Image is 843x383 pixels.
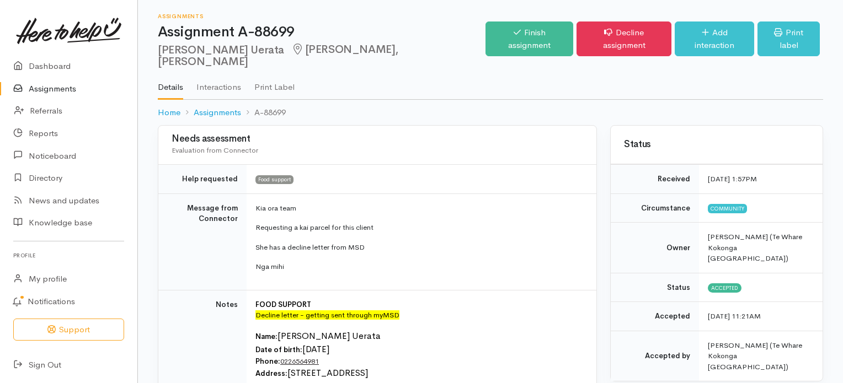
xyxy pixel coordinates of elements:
p: Nga mihi [255,261,583,272]
p: Kia ora team [255,203,583,214]
a: Interactions [196,68,241,99]
span: Community [708,204,747,213]
a: Details [158,68,183,100]
li: A-88699 [241,106,286,119]
time: [DATE] 1:57PM [708,174,757,184]
font: [PERSON_NAME] Uerata [278,330,381,342]
a: Print Label [254,68,295,99]
a: Home [158,106,180,119]
span: Date of birth: [255,345,302,354]
span: [PERSON_NAME] (Te Whare Kokonga [GEOGRAPHIC_DATA]) [708,232,802,263]
td: Circumstance [611,193,699,223]
td: Help requested [158,165,247,194]
span: 0226564981 [280,357,319,366]
span: Name: [255,332,278,341]
h1: Assignment A-88699 [158,24,485,40]
a: Finish assignment [485,21,573,56]
font: [DATE] [302,343,329,355]
a: Print label [757,21,820,56]
p: Requesting a kai parcel for this client [255,222,583,233]
td: [PERSON_NAME] (Te Whare Kokonga [GEOGRAPHIC_DATA]) [699,331,823,381]
nav: breadcrumb [158,100,823,126]
h6: Assignments [158,13,485,19]
td: Status [611,273,699,302]
h3: Status [624,139,809,150]
button: Support [13,319,124,341]
a: Assignments [194,106,241,119]
h3: Needs assessment [172,134,583,144]
td: Owner [611,223,699,273]
span: Phone: [255,357,280,366]
h6: Profile [13,248,124,263]
td: Accepted by [611,331,699,381]
h2: [PERSON_NAME] Uerata [158,44,485,68]
span: Food support [255,175,294,184]
span: FOOD SUPPORT [255,300,311,309]
span: Accepted [708,283,741,292]
span: Evaluation from Connector [172,145,258,155]
time: [DATE] 11:21AM [708,311,761,321]
a: Add interaction [675,21,754,56]
a: Decline assignment [577,21,671,56]
td: Received [611,165,699,194]
p: She has a decline letter from MSD [255,242,583,253]
td: Message from Connector [158,193,247,290]
font: Decline letter - getting sent through myMSD [255,310,399,320]
font: [STREET_ADDRESS] [287,367,368,379]
span: Address: [255,369,287,378]
td: Accepted [611,302,699,331]
span: [PERSON_NAME], [PERSON_NAME] [158,42,398,68]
